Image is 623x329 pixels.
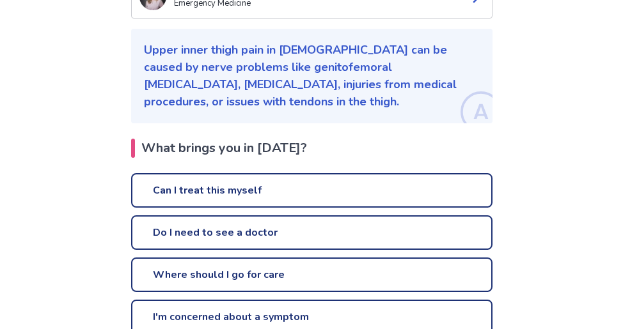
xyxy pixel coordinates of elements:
a: Can I treat this myself [131,173,493,208]
a: Do I need to see a doctor [131,215,493,250]
p: Upper inner thigh pain in [DEMOGRAPHIC_DATA] can be caused by nerve problems like genitofemoral [... [144,42,480,111]
h2: What brings you in [DATE]? [131,139,493,158]
a: Where should I go for care [131,257,493,292]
